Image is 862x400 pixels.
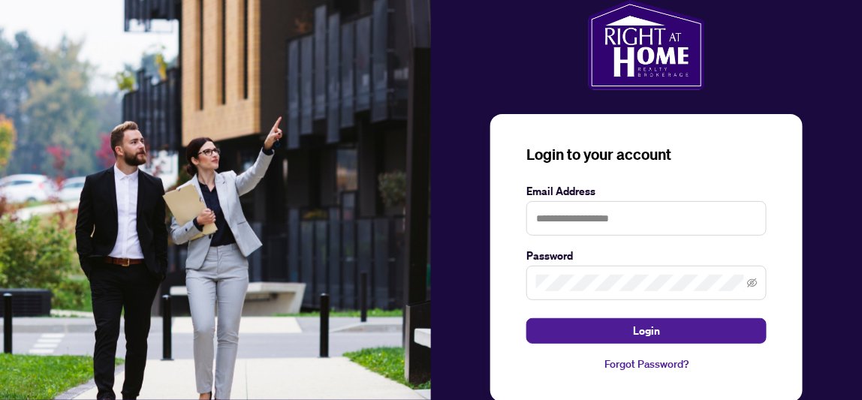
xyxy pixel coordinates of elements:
label: Email Address [526,183,767,200]
h3: Login to your account [526,144,767,165]
label: Password [526,248,767,264]
button: Login [526,318,767,344]
a: Forgot Password? [526,356,767,372]
span: eye-invisible [747,278,758,288]
span: Login [633,319,660,343]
